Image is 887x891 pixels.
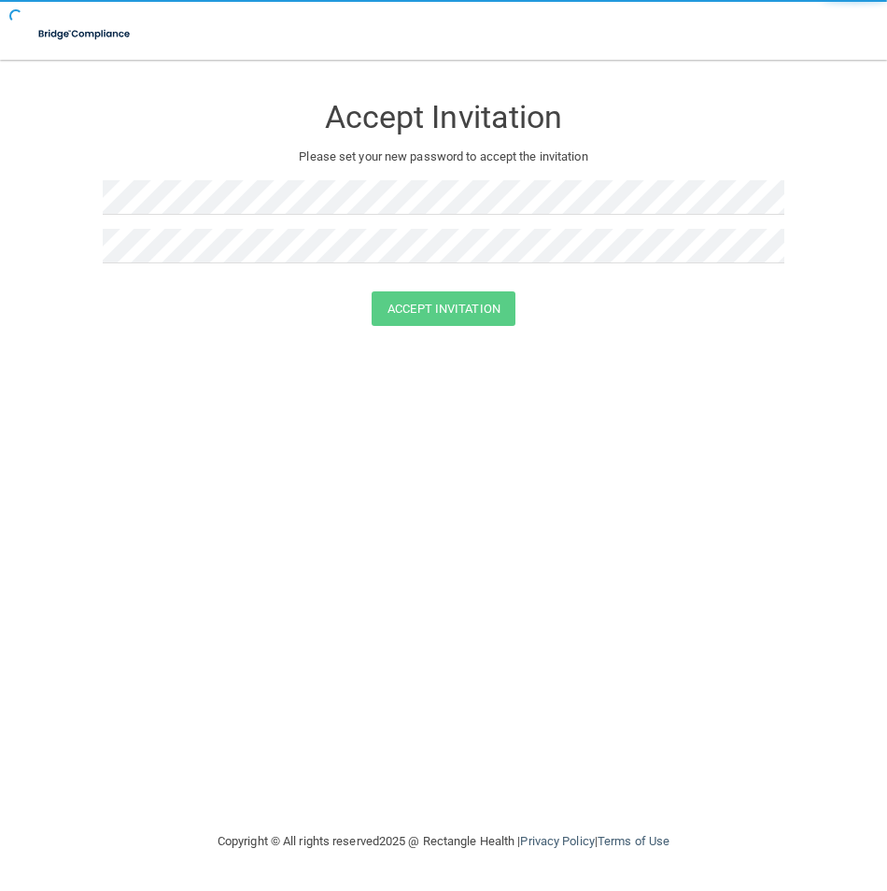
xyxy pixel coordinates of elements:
h3: Accept Invitation [103,100,784,134]
button: Accept Invitation [372,291,515,326]
a: Terms of Use [598,834,669,848]
div: Copyright © All rights reserved 2025 @ Rectangle Health | | [103,812,784,871]
img: bridge_compliance_login_screen.278c3ca4.svg [28,15,142,53]
p: Please set your new password to accept the invitation [117,146,770,168]
a: Privacy Policy [520,834,594,848]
